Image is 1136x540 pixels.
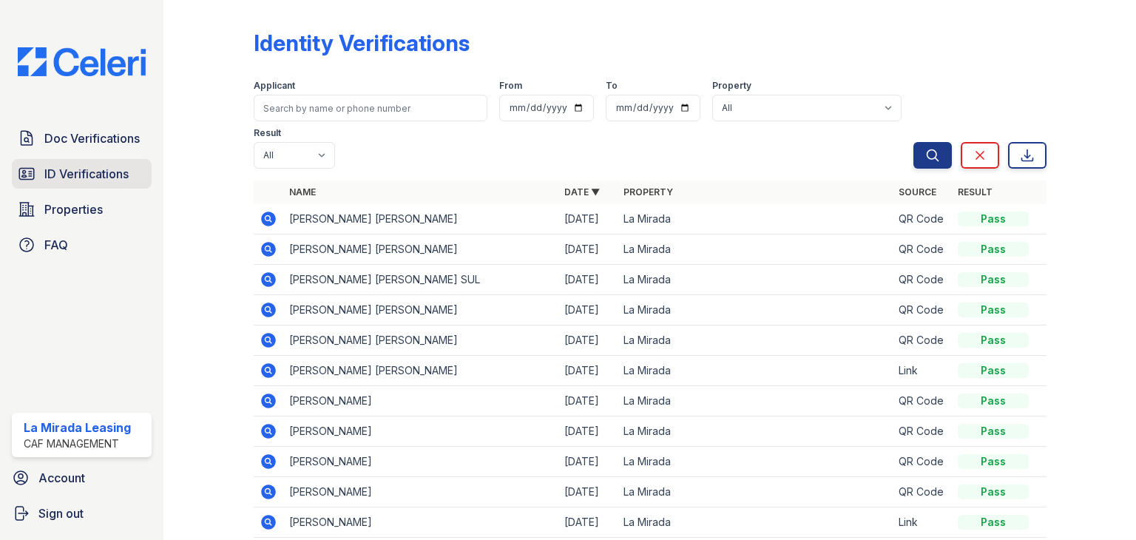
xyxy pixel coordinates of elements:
[283,447,558,477] td: [PERSON_NAME]
[558,356,618,386] td: [DATE]
[283,386,558,416] td: [PERSON_NAME]
[283,416,558,447] td: [PERSON_NAME]
[558,477,618,507] td: [DATE]
[618,325,893,356] td: La Mirada
[618,265,893,295] td: La Mirada
[893,204,952,234] td: QR Code
[24,436,131,451] div: CAF Management
[958,303,1029,317] div: Pass
[712,80,751,92] label: Property
[12,195,152,224] a: Properties
[6,463,158,493] a: Account
[6,499,158,528] a: Sign out
[618,507,893,538] td: La Mirada
[254,95,487,121] input: Search by name or phone number
[958,212,1029,226] div: Pass
[564,186,600,198] a: Date ▼
[958,333,1029,348] div: Pass
[12,230,152,260] a: FAQ
[289,186,316,198] a: Name
[24,419,131,436] div: La Mirada Leasing
[618,295,893,325] td: La Mirada
[893,325,952,356] td: QR Code
[12,159,152,189] a: ID Verifications
[958,454,1029,469] div: Pass
[558,265,618,295] td: [DATE]
[499,80,522,92] label: From
[283,204,558,234] td: [PERSON_NAME] [PERSON_NAME]
[6,47,158,76] img: CE_Logo_Blue-a8612792a0a2168367f1c8372b55b34899dd931a85d93a1a3d3e32e68fde9ad4.png
[283,507,558,538] td: [PERSON_NAME]
[893,507,952,538] td: Link
[283,265,558,295] td: [PERSON_NAME] [PERSON_NAME] SUL
[958,363,1029,378] div: Pass
[38,469,85,487] span: Account
[618,356,893,386] td: La Mirada
[283,356,558,386] td: [PERSON_NAME] [PERSON_NAME]
[958,272,1029,287] div: Pass
[558,325,618,356] td: [DATE]
[893,234,952,265] td: QR Code
[254,30,470,56] div: Identity Verifications
[283,477,558,507] td: [PERSON_NAME]
[558,204,618,234] td: [DATE]
[12,124,152,153] a: Doc Verifications
[558,295,618,325] td: [DATE]
[618,204,893,234] td: La Mirada
[958,186,993,198] a: Result
[893,356,952,386] td: Link
[958,424,1029,439] div: Pass
[44,236,68,254] span: FAQ
[618,447,893,477] td: La Mirada
[893,416,952,447] td: QR Code
[558,386,618,416] td: [DATE]
[558,234,618,265] td: [DATE]
[623,186,673,198] a: Property
[893,386,952,416] td: QR Code
[893,477,952,507] td: QR Code
[958,394,1029,408] div: Pass
[38,504,84,522] span: Sign out
[618,234,893,265] td: La Mirada
[558,416,618,447] td: [DATE]
[254,127,281,139] label: Result
[899,186,936,198] a: Source
[44,200,103,218] span: Properties
[958,485,1029,499] div: Pass
[44,165,129,183] span: ID Verifications
[254,80,295,92] label: Applicant
[558,507,618,538] td: [DATE]
[283,234,558,265] td: [PERSON_NAME] [PERSON_NAME]
[958,515,1029,530] div: Pass
[44,129,140,147] span: Doc Verifications
[618,386,893,416] td: La Mirada
[893,265,952,295] td: QR Code
[618,477,893,507] td: La Mirada
[618,416,893,447] td: La Mirada
[283,295,558,325] td: [PERSON_NAME] [PERSON_NAME]
[893,295,952,325] td: QR Code
[558,447,618,477] td: [DATE]
[606,80,618,92] label: To
[893,447,952,477] td: QR Code
[958,242,1029,257] div: Pass
[283,325,558,356] td: [PERSON_NAME] [PERSON_NAME]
